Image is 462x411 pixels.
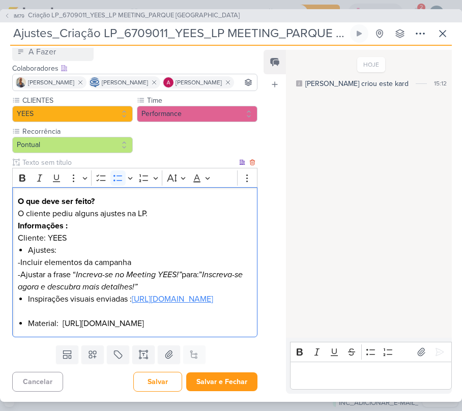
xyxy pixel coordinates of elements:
img: Caroline Traven De Andrade [90,77,100,87]
img: Iara Santos [16,77,26,87]
button: Salvar [133,372,182,392]
li: Ajustes: [28,244,252,256]
li: Material: [URL][DOMAIN_NAME] [28,317,252,330]
i: Inscreva-se agora e descubra mais detalhes!” [18,270,243,292]
p: O cliente pediu alguns ajustes na LP. [18,208,252,220]
span: [PERSON_NAME] [28,78,74,87]
i: Increva-se no Meeting YEES!” [76,270,182,280]
button: YEES [12,106,133,122]
div: [PERSON_NAME] criou este kard [305,78,409,89]
label: Time [146,95,257,106]
li: Inspirações visuais enviadas : [28,293,252,317]
button: Pontual [12,137,133,153]
div: A Fazer [28,46,56,58]
label: CLIENTES [21,95,133,106]
p: -Incluir elementos da campanha [18,256,252,269]
label: Recorrência [21,126,133,137]
div: Ligar relógio [355,30,363,38]
div: Editor editing area: main [290,362,452,390]
a: [URL][DOMAIN_NAME] [132,294,213,304]
button: Salvar e Fechar [186,372,257,391]
div: Editor toolbar [290,342,452,362]
img: Alessandra Gomes [163,77,174,87]
div: Editor editing area: main [12,187,257,337]
input: Texto sem título [20,157,237,168]
span: [PERSON_NAME] [102,78,148,87]
button: Performance [137,106,257,122]
span: [PERSON_NAME] [176,78,222,87]
p: -Ajustar a frase “ para:” [18,269,252,293]
button: Cancelar [12,372,63,392]
button: A Fazer [12,43,94,61]
div: Colaboradores [12,63,257,74]
div: 15:12 [434,79,447,88]
p: Cliente: YEES [18,232,252,244]
strong: O que deve ser feito? [18,196,95,207]
input: Kard Sem Título [10,24,348,43]
input: Buscar [236,76,255,89]
strong: Informações : [18,221,68,231]
div: Editor toolbar [12,168,257,188]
